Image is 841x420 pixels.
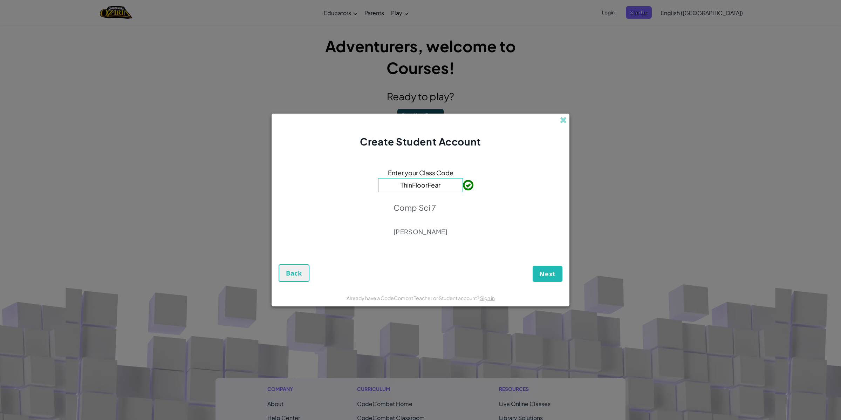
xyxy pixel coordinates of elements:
[394,203,447,212] p: Comp Sci 7
[539,270,556,278] span: Next
[360,135,481,148] span: Create Student Account
[286,269,302,277] span: Back
[279,264,309,282] button: Back
[533,266,562,282] button: Next
[480,295,495,301] a: Sign in
[347,295,480,301] span: Already have a CodeCombat Teacher or Student account?
[388,168,453,178] span: Enter your Class Code
[394,228,447,236] p: [PERSON_NAME]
